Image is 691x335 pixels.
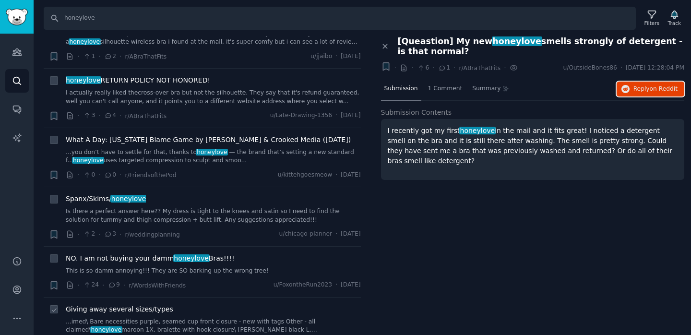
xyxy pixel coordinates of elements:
[69,38,101,45] span: honeylove
[335,111,337,120] span: ·
[108,281,120,289] span: 9
[98,111,100,121] span: ·
[44,7,636,30] input: Search Keyword
[417,64,429,72] span: 6
[335,230,337,239] span: ·
[341,230,360,239] span: [DATE]
[173,254,210,262] span: honeylove
[66,267,361,275] a: This is so damm annoying!!! They are SO barking up the wrong tree!
[83,230,95,239] span: 2
[341,111,360,120] span: [DATE]
[78,229,80,239] span: ·
[98,170,100,180] span: ·
[66,89,361,106] a: I actually really liked thecross-over bra but not the silhouette. They say that it's refund guara...
[98,51,100,61] span: ·
[341,171,360,179] span: [DATE]
[66,304,173,314] a: Giving away several sizes/types
[66,253,235,263] a: NO. I am not buying your dammhoneyloveBras!!!!
[83,52,95,61] span: 1
[432,63,434,73] span: ·
[110,195,147,203] span: honeylove
[65,76,101,84] span: honeylove
[388,126,678,166] p: I recently got my first in the mail and it fits great! I noticed a detergent smell on the bra and...
[78,51,80,61] span: ·
[650,85,678,92] span: on Reddit
[274,281,333,289] span: u/FoxontheRun2023
[125,53,167,60] span: r/ABraThatFits
[492,36,542,46] span: honeylove
[119,51,121,61] span: ·
[453,63,455,73] span: ·
[66,135,351,145] a: What A Day: [US_STATE] Blame Game by [PERSON_NAME] & Crooked Media ([DATE])
[78,111,80,121] span: ·
[270,111,333,120] span: u/Late-Drawing-1356
[394,63,396,73] span: ·
[104,52,116,61] span: 2
[66,318,361,335] a: ...imed\ Bare necessities purple, seamed cup front closure - new with tags Other - all claimed\ho...
[98,229,100,239] span: ·
[278,171,332,179] span: u/kittehgoesmeow
[196,149,228,156] span: honeylove
[66,148,361,165] a: ...you don’t have to settle for that, thanks tohoneylove​ — the brand that’s setting a new standa...
[665,8,684,28] button: Track
[617,82,684,97] button: Replyon Reddit
[104,230,116,239] span: 3
[459,65,500,72] span: r/ABraThatFits
[438,64,450,72] span: 1
[620,64,622,72] span: ·
[66,194,146,204] a: Spanx/Skims/honeylove
[459,127,496,134] span: honeylove
[83,171,95,179] span: 0
[72,157,104,164] span: honeylove
[102,280,104,290] span: ·
[384,84,418,93] span: Submission
[341,52,360,61] span: [DATE]
[66,75,210,85] a: honeyloveRETURN POLICY NOT HONORED!
[6,9,28,25] img: GummySearch logo
[125,113,167,120] span: r/ABraThatFits
[668,20,681,26] div: Track
[644,20,659,26] div: Filters
[310,52,332,61] span: u/jjaibo
[104,111,116,120] span: 4
[119,111,121,121] span: ·
[428,84,463,93] span: 1 Comment
[66,253,235,263] span: NO. I am not buying your damm Bras!!!!
[341,281,360,289] span: [DATE]
[125,231,179,238] span: r/weddingplanning
[104,171,116,179] span: 0
[381,108,452,118] span: Submission Contents
[66,75,210,85] span: RETURN POLICY NOT HONORED!
[119,170,121,180] span: ·
[563,64,617,72] span: u/OutsideBones86
[83,281,99,289] span: 24
[472,84,500,93] span: Summary
[129,282,186,289] span: r/WordsWithFriends
[66,207,361,224] a: Is there a perfect answer here?? My dress is tight to the knees and satin so I need to find the s...
[335,52,337,61] span: ·
[411,63,413,73] span: ·
[633,85,678,94] span: Reply
[119,229,121,239] span: ·
[504,63,506,73] span: ·
[83,111,95,120] span: 3
[125,172,176,179] span: r/FriendsofthePod
[123,280,125,290] span: ·
[78,170,80,180] span: ·
[90,326,122,333] span: honeylove
[335,281,337,289] span: ·
[398,36,685,57] span: [Queastion] My new smells strongly of detergent - is that normal?
[78,280,80,290] span: ·
[279,230,332,239] span: u/chicago-planner
[66,194,146,204] span: Spanx/Skims/
[335,171,337,179] span: ·
[626,64,684,72] span: [DATE] 12:28:04 PM
[66,30,361,47] a: ...rchased some two panache bras (serene+allure) but ehh not really a fan recently stumbled on ah...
